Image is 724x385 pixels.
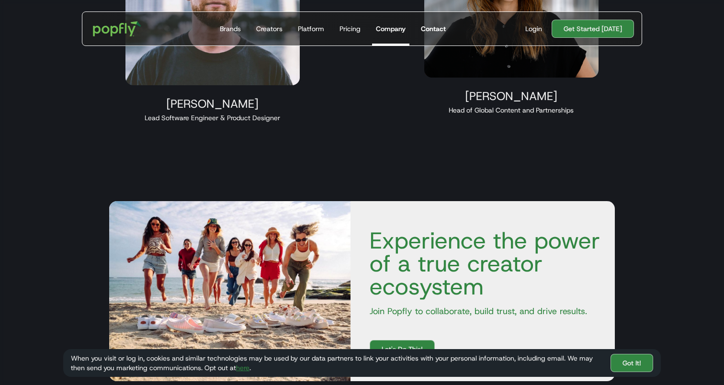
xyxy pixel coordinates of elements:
[125,97,300,111] div: [PERSON_NAME]
[424,105,599,115] div: Head of Global Content and Partnerships
[125,113,300,123] div: Lead Software Engineer & Product Designer
[370,340,435,358] a: Let's Do This!
[611,354,653,372] a: Got It!
[424,89,599,103] div: [PERSON_NAME]
[252,12,286,45] a: Creators
[421,24,446,34] div: Contact
[86,14,148,43] a: home
[256,24,283,34] div: Creators
[71,353,603,373] div: When you visit or log in, cookies and similar technologies may be used by our data partners to li...
[372,12,409,45] a: Company
[376,24,406,34] div: Company
[216,12,245,45] a: Brands
[362,306,603,317] p: Join Popfly to collaborate, build trust, and drive results.
[339,24,361,34] div: Pricing
[336,12,364,45] a: Pricing
[552,20,634,38] a: Get Started [DATE]
[362,229,603,298] h4: Experience the power of a true creator ecosystem
[417,12,450,45] a: Contact
[521,24,546,34] a: Login
[294,12,328,45] a: Platform
[236,363,249,372] a: here
[525,24,542,34] div: Login
[220,24,241,34] div: Brands
[298,24,324,34] div: Platform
